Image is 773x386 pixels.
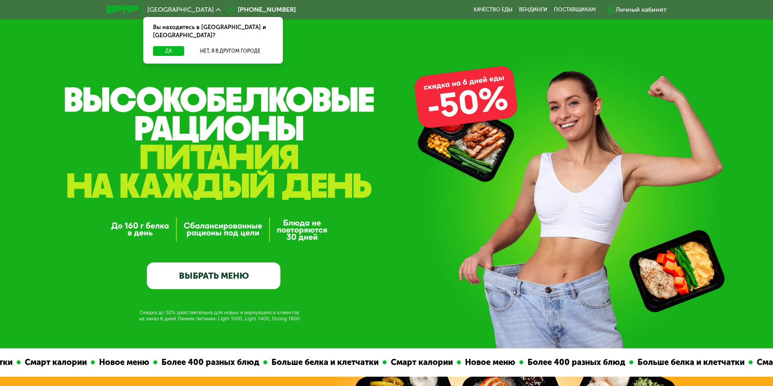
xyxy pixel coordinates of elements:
[143,17,283,46] div: Вы находитесь в [GEOGRAPHIC_DATA] и [GEOGRAPHIC_DATA]?
[616,5,667,15] div: Личный кабинет
[157,356,263,369] div: Более 400 разных блюд
[225,5,296,15] a: [PHONE_NUMBER]
[267,356,383,369] div: Больше белка и клетчатки
[147,262,280,289] a: ВЫБРАТЬ МЕНЮ
[474,6,512,13] a: Качество еды
[519,6,547,13] a: Вендинги
[461,356,519,369] div: Новое меню
[187,46,273,56] button: Нет, я в другом городе
[21,356,91,369] div: Смарт калории
[554,6,596,13] div: поставщикам
[153,46,184,56] button: Да
[95,356,153,369] div: Новое меню
[387,356,457,369] div: Смарт калории
[147,6,214,13] span: [GEOGRAPHIC_DATA]
[633,356,749,369] div: Больше белка и клетчатки
[523,356,629,369] div: Более 400 разных блюд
